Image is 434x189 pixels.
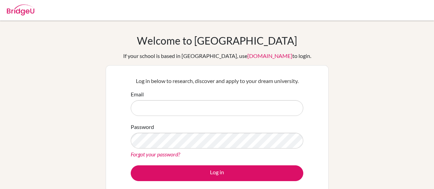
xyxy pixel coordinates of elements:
[131,151,180,157] a: Forgot your password?
[247,52,292,59] a: [DOMAIN_NAME]
[131,123,154,131] label: Password
[123,52,311,60] div: If your school is based in [GEOGRAPHIC_DATA], use to login.
[131,90,144,98] label: Email
[131,77,303,85] p: Log in below to research, discover and apply to your dream university.
[7,4,34,15] img: Bridge-U
[137,34,297,47] h1: Welcome to [GEOGRAPHIC_DATA]
[131,165,303,181] button: Log in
